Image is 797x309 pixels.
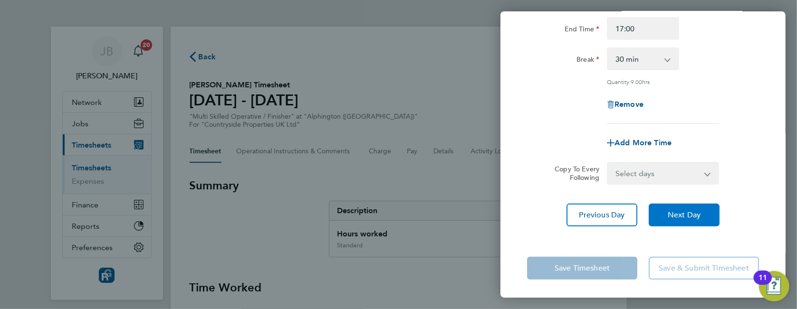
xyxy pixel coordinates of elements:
[607,78,719,85] div: Quantity: hrs
[607,17,679,40] input: E.g. 18:00
[607,139,672,147] button: Add More Time
[615,100,643,109] span: Remove
[649,204,720,226] button: Next Day
[631,78,642,85] span: 9.00
[607,101,643,108] button: Remove
[576,55,599,66] label: Break
[759,271,789,301] button: Open Resource Center, 11 new notifications
[547,165,599,182] label: Copy To Every Following
[565,25,599,36] label: End Time
[759,278,767,290] div: 11
[567,204,637,226] button: Previous Day
[615,138,672,147] span: Add More Time
[579,210,625,220] span: Previous Day
[668,210,701,220] span: Next Day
